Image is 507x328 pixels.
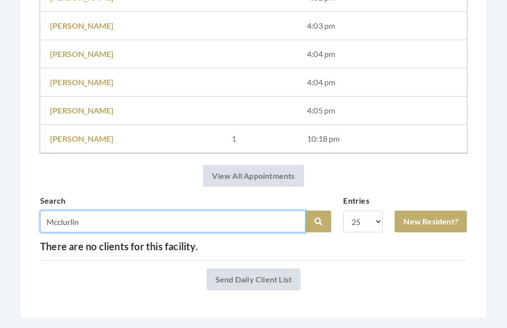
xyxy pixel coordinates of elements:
[40,241,467,253] h4: There are no clients for this facility.
[50,50,114,59] a: [PERSON_NAME]
[50,134,114,144] a: [PERSON_NAME]
[395,211,467,233] a: New Resident?
[40,211,305,233] input: Search by name or room number
[206,269,301,291] a: Send Daily Client List
[343,195,369,207] label: Entries
[297,12,467,41] td: 4:03 pm
[222,125,297,154] td: 1
[50,78,114,87] a: [PERSON_NAME]
[297,41,467,69] td: 4:04 pm
[203,165,304,187] a: View All Appointments
[297,97,467,125] td: 4:05 pm
[297,69,467,97] td: 4:04 pm
[50,21,114,31] a: [PERSON_NAME]
[297,125,467,154] td: 10:18 pm
[50,106,114,115] a: [PERSON_NAME]
[40,195,65,207] label: Search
